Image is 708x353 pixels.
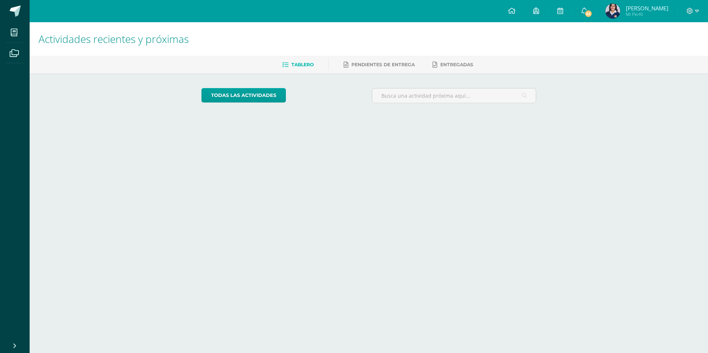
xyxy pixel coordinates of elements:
span: Actividades recientes y próximas [39,32,189,46]
span: [PERSON_NAME] [626,4,668,12]
a: todas las Actividades [201,88,286,102]
span: Mi Perfil [626,11,668,17]
span: Pendientes de entrega [351,62,415,67]
a: Entregadas [433,59,473,71]
img: 386a2060d7896953b8e5a9a9552b7958.png [605,4,620,19]
a: Pendientes de entrega [344,59,415,71]
input: Busca una actividad próxima aquí... [372,88,536,103]
span: Tablero [291,62,314,67]
span: Entregadas [440,62,473,67]
span: 63 [584,10,592,18]
a: Tablero [282,59,314,71]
